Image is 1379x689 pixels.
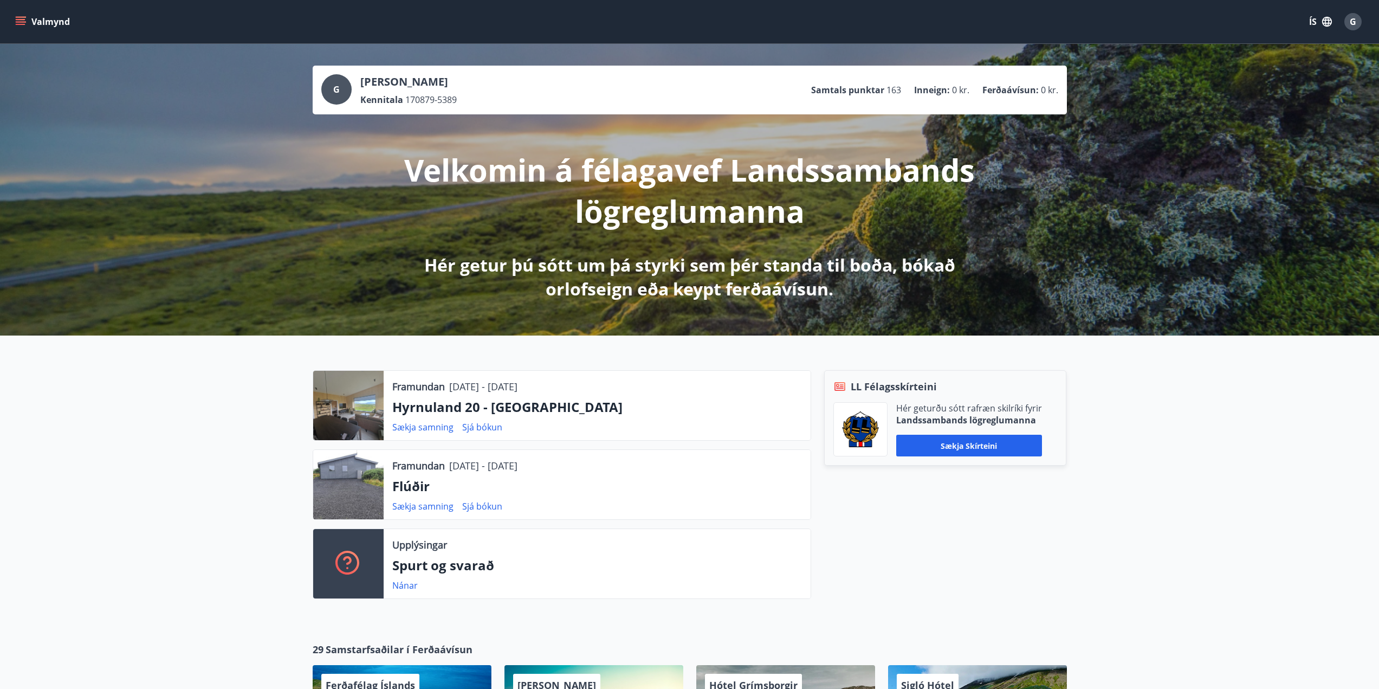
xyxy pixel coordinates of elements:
p: Hér geturðu sótt rafræn skilríki fyrir [896,402,1042,414]
p: [PERSON_NAME] [360,74,457,89]
span: 29 [313,642,323,656]
p: Upplýsingar [392,538,447,552]
p: Ferðaávísun : [982,84,1039,96]
button: menu [13,12,74,31]
p: Kennitala [360,94,403,106]
a: Sækja samning [392,421,454,433]
p: Samtals punktar [811,84,884,96]
span: 170879-5389 [405,94,457,106]
a: Sækja samning [392,500,454,512]
span: 163 [886,84,901,96]
p: Flúðir [392,477,802,495]
p: Framundan [392,459,445,473]
a: Sjá bókun [462,421,502,433]
p: [DATE] - [DATE] [449,379,517,394]
span: LL Félagsskírteini [851,379,937,394]
a: Sjá bókun [462,500,502,512]
button: Sækja skírteini [896,435,1042,456]
p: Inneign : [914,84,950,96]
p: Velkomin á félagavef Landssambands lögreglumanna [404,149,976,231]
span: G [1350,16,1356,28]
span: 0 kr. [952,84,969,96]
p: Hér getur þú sótt um þá styrki sem þér standa til boða, bókað orlofseign eða keypt ferðaávísun. [404,253,976,301]
p: [DATE] - [DATE] [449,459,517,473]
button: G [1340,9,1366,35]
p: Landssambands lögreglumanna [896,414,1042,426]
p: Spurt og svarað [392,556,802,575]
a: Nánar [392,579,418,591]
button: ÍS [1303,12,1338,31]
p: Hyrnuland 20 - [GEOGRAPHIC_DATA] [392,398,802,416]
span: Samstarfsaðilar í Ferðaávísun [326,642,472,656]
span: 0 kr. [1041,84,1058,96]
img: 1cqKbADZNYZ4wXUG0EC2JmCwhQh0Y6EN22Kw4FTY.png [842,411,879,447]
p: Framundan [392,379,445,394]
span: G [333,83,340,95]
